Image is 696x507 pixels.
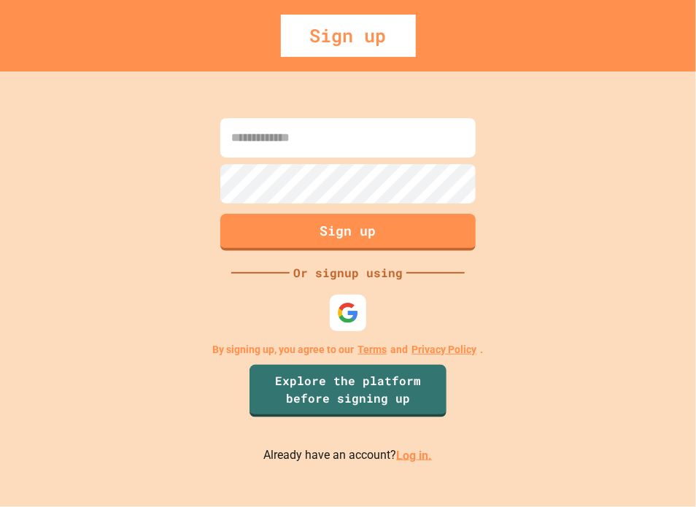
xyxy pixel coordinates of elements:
div: Sign up [281,15,416,57]
a: Terms [358,342,387,357]
a: Explore the platform before signing up [250,365,446,417]
img: google-icon.svg [337,302,359,324]
a: Privacy Policy [412,342,477,357]
p: Already have an account? [264,446,433,465]
a: Log in. [397,448,433,462]
div: Or signup using [290,264,406,282]
button: Sign up [220,214,476,251]
p: By signing up, you agree to our and . [213,342,484,357]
